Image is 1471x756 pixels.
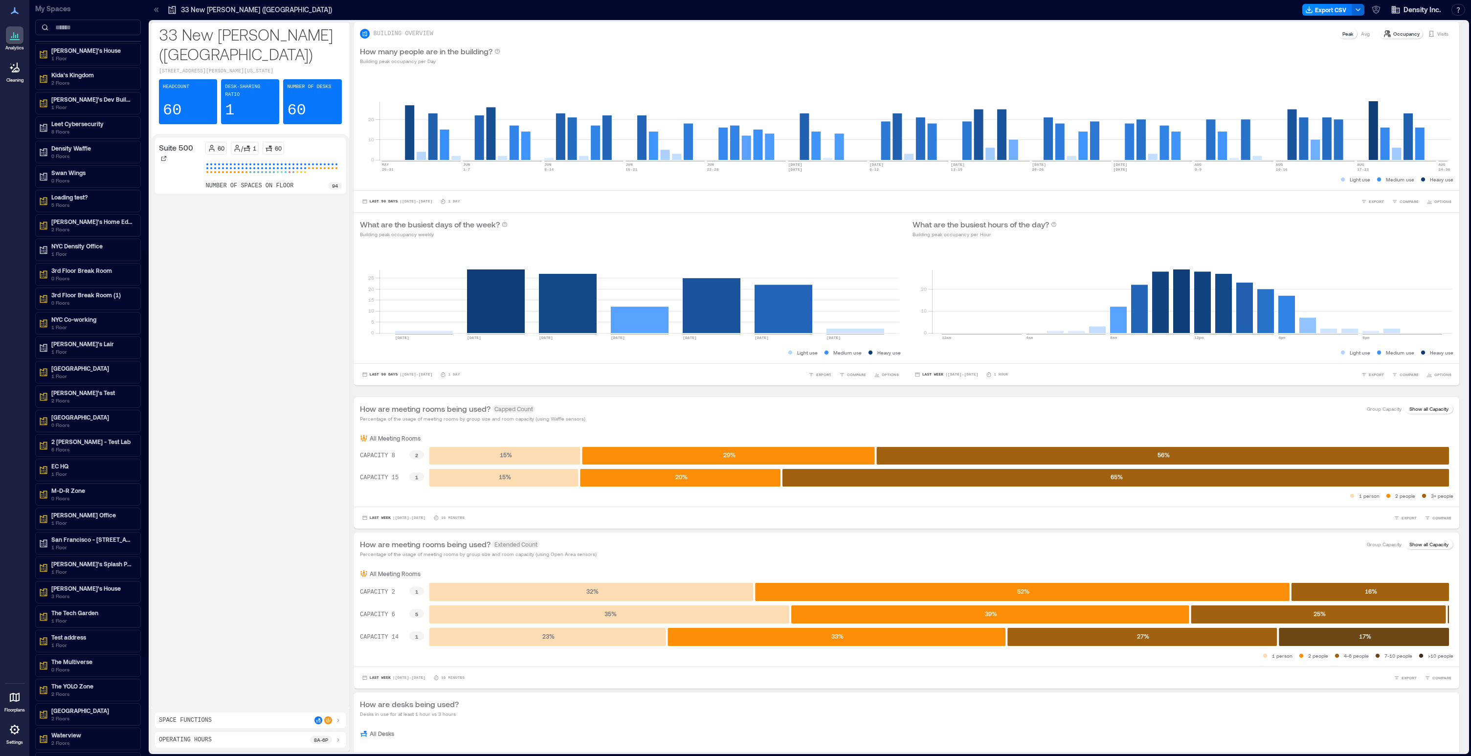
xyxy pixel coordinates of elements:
span: COMPARE [1400,199,1419,204]
p: [PERSON_NAME] Office [51,511,134,519]
p: The Tech Garden [51,609,134,617]
span: EXPORT [1402,515,1417,521]
p: [PERSON_NAME]'s Dev Building [51,95,134,103]
p: Desk-sharing ratio [225,83,275,99]
text: CAPACITY 6 [360,611,395,618]
span: EXPORT [1369,199,1384,204]
p: [GEOGRAPHIC_DATA] [51,707,134,714]
text: 16 % [1365,588,1377,595]
p: Light use [1350,176,1370,183]
p: 8 Floors [51,128,134,135]
p: 60 [275,144,282,152]
p: 7-10 people [1384,652,1412,660]
span: OPTIONS [882,372,899,378]
tspan: 20 [368,116,374,122]
tspan: 10 [368,136,374,142]
tspan: 25 [368,275,374,281]
text: [DATE] [826,335,841,340]
text: 39 % [985,610,997,617]
p: 33 New [PERSON_NAME] ([GEOGRAPHIC_DATA]) [181,5,332,15]
text: AUG [1194,162,1202,167]
p: Light use [797,349,818,356]
text: 33 % [831,633,844,640]
p: 1 Floor [51,641,134,649]
text: 12pm [1194,335,1204,340]
p: 2 Floors [51,714,134,722]
p: 15 minutes [441,515,465,521]
p: Medium use [833,349,862,356]
text: 65 % [1111,473,1123,480]
text: [DATE] [611,335,625,340]
tspan: 20 [368,286,374,292]
text: 20-26 [1032,167,1044,172]
p: Leet Cybersecurity [51,120,134,128]
p: Avg [1361,30,1370,38]
p: Settings [6,739,23,745]
text: 25-31 [381,167,393,172]
span: COMPARE [1432,675,1451,681]
text: 13-19 [951,167,962,172]
span: EXPORT [816,372,831,378]
p: All Desks [370,730,394,737]
text: JUN [463,162,470,167]
text: 52 % [1017,588,1029,595]
button: Last Week |[DATE]-[DATE] [360,513,427,523]
p: How are meeting rooms being used? [360,538,490,550]
p: Show all Capacity [1409,540,1449,548]
text: 15-21 [625,167,637,172]
span: COMPARE [847,372,866,378]
text: CAPACITY 15 [360,474,399,481]
text: [DATE] [1113,167,1127,172]
p: Medium use [1386,176,1414,183]
text: [DATE] [869,162,884,167]
span: Extended Count [492,540,539,548]
p: Show all Capacity [1409,405,1449,413]
text: AUG [1275,162,1283,167]
p: 1 Floor [51,543,134,551]
text: 12am [942,335,951,340]
p: 5 Floors [51,201,134,209]
button: COMPARE [1390,197,1421,206]
tspan: 0 [371,156,374,162]
button: Last Week |[DATE]-[DATE] [913,370,980,379]
p: Percentage of the usage of meeting rooms by group size and room capacity (using Waffle sensors) [360,415,585,422]
text: 8pm [1362,335,1370,340]
p: Building peak occupancy per Hour [913,230,1057,238]
p: 2 Floors [51,79,134,87]
p: Percentage of the usage of meeting rooms by group size and room capacity (using Open Area sensors) [360,550,597,558]
span: EXPORT [1402,675,1417,681]
p: The YOLO Zone [51,682,134,690]
span: Capped Count [492,405,535,413]
p: [PERSON_NAME]'s Lair [51,340,134,348]
p: [PERSON_NAME]'s Splash Pad [51,560,134,568]
text: [DATE] [788,167,802,172]
p: Waterview [51,731,134,739]
text: MAY [381,162,389,167]
text: 35 % [604,610,616,617]
span: EXPORT [1369,372,1384,378]
p: 8a - 6p [314,736,328,744]
p: 2 people [1308,652,1328,660]
button: COMPARE [837,370,868,379]
p: 3rd Floor Break Room (1) [51,291,134,299]
p: 1 Floor [51,54,134,62]
text: 56 % [1158,451,1170,458]
p: Density Waffle [51,144,134,152]
p: 94 [332,182,338,190]
p: BUILDING OVERVIEW [374,30,433,38]
text: [DATE] [755,335,769,340]
button: EXPORT [1392,673,1419,683]
p: Cleaning [6,77,23,83]
text: CAPACITY 14 [360,634,399,641]
p: All Meeting Rooms [370,570,421,578]
text: 8-14 [544,167,554,172]
p: How are meeting rooms being used? [360,403,490,415]
p: 1 person [1359,492,1380,500]
p: Space Functions [159,716,212,724]
p: Medium use [1386,349,1414,356]
span: COMPARE [1432,515,1451,521]
p: 2 Floors [51,397,134,404]
p: 0 Floors [51,152,134,160]
p: 60 [287,101,306,120]
button: OPTIONS [1425,370,1453,379]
